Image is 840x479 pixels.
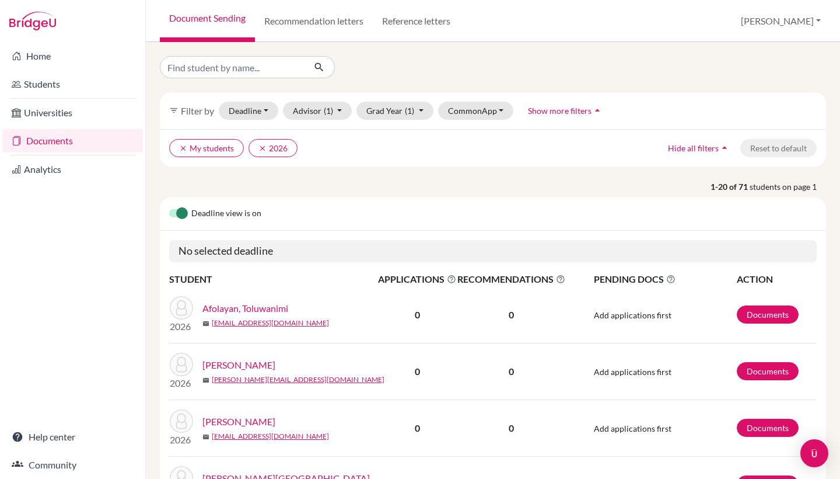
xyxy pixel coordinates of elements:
a: Students [2,72,143,96]
span: Deadline view is on [191,207,261,221]
p: 2026 [170,320,193,334]
button: Hide all filtersarrow_drop_up [658,139,740,157]
p: 2026 [170,376,193,390]
a: [EMAIL_ADDRESS][DOMAIN_NAME] [212,431,329,442]
span: Show more filters [528,106,591,116]
button: Grad Year(1) [356,102,433,120]
span: (1) [405,106,414,116]
span: APPLICATIONS [378,272,456,286]
button: Show more filtersarrow_drop_up [518,102,613,120]
a: Documents [2,129,143,152]
a: Documents [737,306,799,324]
span: Filter by [181,105,214,116]
a: Analytics [2,158,143,181]
span: mail [202,377,209,384]
img: Bridge-U [9,12,56,30]
b: 0 [415,309,420,320]
a: Help center [2,425,143,449]
p: 0 [457,365,565,379]
button: [PERSON_NAME] [736,10,826,32]
button: Reset to default [740,139,817,157]
div: Open Intercom Messenger [800,439,828,467]
a: [EMAIL_ADDRESS][DOMAIN_NAME] [212,318,329,328]
span: students on page 1 [750,181,826,193]
i: clear [179,144,187,152]
span: mail [202,320,209,327]
a: [PERSON_NAME][EMAIL_ADDRESS][DOMAIN_NAME] [212,374,384,385]
h5: No selected deadline [169,240,817,262]
span: PENDING DOCS [594,272,735,286]
img: Afolayan, Toluwanimi [170,296,193,320]
i: clear [258,144,267,152]
a: Documents [737,362,799,380]
img: Albert, Sophie [170,353,193,376]
span: (1) [324,106,333,116]
th: STUDENT [169,272,377,287]
a: Universities [2,101,143,124]
span: Add applications first [594,367,671,377]
a: [PERSON_NAME] [202,415,275,429]
button: clear2026 [249,139,297,157]
span: Hide all filters [668,143,719,153]
button: Advisor(1) [283,102,352,120]
th: ACTION [736,272,817,287]
p: 0 [457,421,565,435]
input: Find student by name... [160,56,304,78]
img: Amess, Isabel [170,409,193,433]
p: 0 [457,308,565,322]
strong: 1-20 of 71 [710,181,750,193]
button: CommonApp [438,102,514,120]
span: Add applications first [594,310,671,320]
span: RECOMMENDATIONS [457,272,565,286]
button: clearMy students [169,139,244,157]
a: Afolayan, Toluwanimi [202,301,288,315]
a: [PERSON_NAME] [202,358,275,372]
a: Documents [737,419,799,437]
i: arrow_drop_up [719,142,730,154]
button: Deadline [219,102,278,120]
p: 2026 [170,433,193,447]
a: Home [2,44,143,68]
span: mail [202,433,209,440]
i: arrow_drop_up [591,105,603,116]
b: 0 [415,422,420,433]
b: 0 [415,366,420,377]
a: Community [2,453,143,477]
i: filter_list [169,106,178,115]
span: Add applications first [594,424,671,433]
